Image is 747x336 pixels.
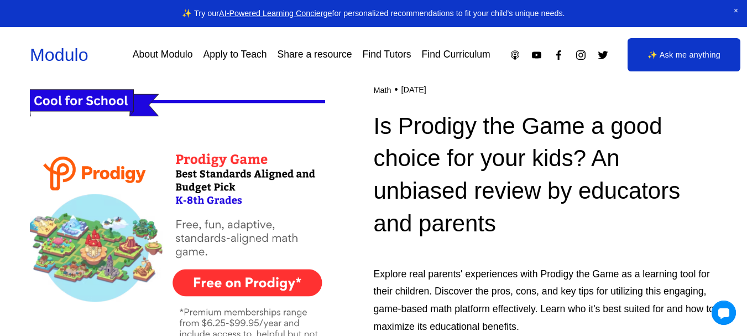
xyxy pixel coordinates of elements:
a: Apple Podcasts [509,49,521,61]
a: ✨ Ask me anything [628,38,740,71]
a: Modulo [30,45,88,65]
a: Find Curriculum [422,45,490,65]
a: Find Tutors [363,45,411,65]
p: Explore real parents' experiences with Prodigy the Game as a learning tool for their children. Di... [373,266,717,336]
a: AI-Powered Learning Concierge [219,9,332,18]
a: Is Prodigy the Game a good choice for your kids? An unbiased review by educators and parents [373,113,680,236]
a: Share a resource [278,45,352,65]
time: [DATE] [401,85,426,95]
a: YouTube [531,49,542,61]
a: Facebook [553,49,565,61]
a: Math [373,86,391,95]
a: About Modulo [133,45,193,65]
a: Twitter [597,49,609,61]
a: Instagram [575,49,587,61]
a: Apply to Teach [203,45,267,65]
